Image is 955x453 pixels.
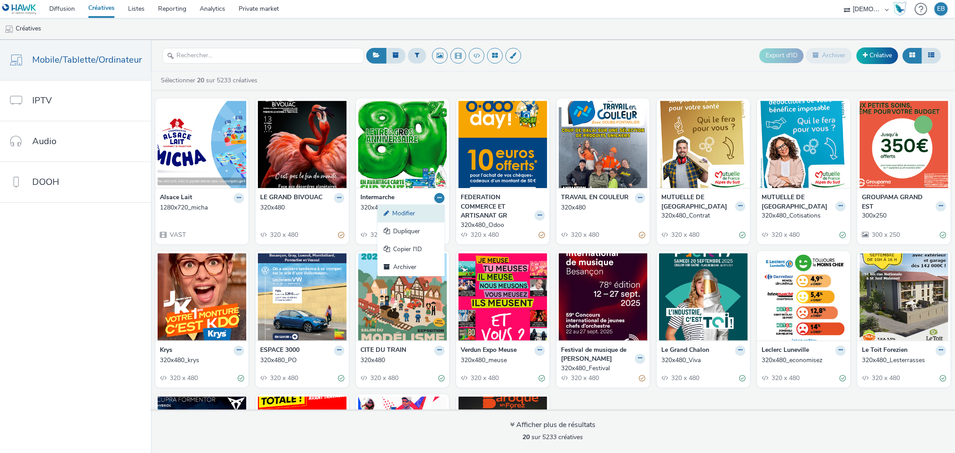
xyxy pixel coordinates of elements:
[539,231,545,240] div: Partiellement valide
[338,374,344,383] div: Valide
[921,48,941,63] button: Liste
[762,356,842,365] div: 320x480_economisez
[561,203,645,212] a: 320x480
[461,346,517,356] strong: Verdun Expo Meuse
[871,231,900,239] span: 300 x 250
[470,231,499,239] span: 320 x 480
[523,433,530,441] strong: 20
[4,25,13,34] img: mobile
[360,203,441,212] div: 320x408_lessive
[661,211,745,220] a: 320x480_Contrat
[570,231,599,239] span: 320 x 480
[771,231,800,239] span: 320 x 480
[160,76,261,85] a: Sélectionner sur 5233 créatives
[762,211,842,220] div: 320x480_Cotisations
[857,47,898,64] a: Créative
[759,101,848,188] img: 320x480_Cotisations visual
[158,253,246,341] img: 320x480_krys visual
[258,253,347,341] img: 320x480_PO visual
[360,203,445,212] a: 320x408_lessive
[461,356,545,365] a: 320x480_meuse
[739,374,745,383] div: Valide
[862,193,934,211] strong: GROUPAMA GRAND EST
[2,4,37,15] img: undefined Logo
[338,231,344,240] div: Partiellement valide
[260,356,341,365] div: 320x480_PO
[862,356,946,365] a: 320x480_Lesterrasses
[269,231,298,239] span: 320 x 480
[862,211,946,220] a: 300x250
[160,193,192,203] strong: Alsace Lait
[260,203,344,212] a: 320x480
[661,193,733,211] strong: MUTUELLE DE [GEOGRAPHIC_DATA]
[759,253,848,341] img: 320x480_economisez visual
[762,346,809,356] strong: Leclerc Luneville
[260,346,300,356] strong: ESPACE 3000
[940,374,946,383] div: Valide
[893,2,910,16] a: Hawk Academy
[358,253,447,341] img: 320x480 visual
[561,364,645,373] a: 320x480_Festival
[169,374,198,382] span: 320 x 480
[893,2,907,16] div: Hawk Academy
[260,193,322,203] strong: LE GRAND BIVOUAC
[360,356,445,365] a: 320x480
[369,374,398,382] span: 320 x 480
[360,356,441,365] div: 320x480
[839,374,846,383] div: Valide
[169,231,186,239] span: VAST
[940,231,946,240] div: Valide
[860,101,948,188] img: 300x250 visual
[258,101,347,188] img: 320x480 visual
[670,231,699,239] span: 320 x 480
[377,258,445,276] a: Archiver
[771,374,800,382] span: 320 x 480
[570,374,599,382] span: 320 x 480
[238,374,244,383] div: Valide
[461,221,541,230] div: 320x480_Odoo
[377,205,445,222] a: Modifier
[358,101,447,188] img: 320x408_lessive visual
[539,374,545,383] div: Valide
[659,101,748,188] img: 320x480_Contrat visual
[369,231,398,239] span: 320 x 480
[938,2,945,16] div: EB
[510,420,596,430] div: Afficher plus de résultats
[762,211,846,220] a: 320x480_Cotisations
[197,76,204,85] strong: 20
[32,94,52,107] span: IPTV
[160,356,244,365] a: 320x480_krys
[458,253,547,341] img: 320x480_meuse visual
[260,203,341,212] div: 320x480
[523,433,583,441] span: sur 5233 créatives
[903,48,922,63] button: Grille
[806,48,852,63] button: Archiver
[160,356,240,365] div: 320x480_krys
[269,374,298,382] span: 320 x 480
[762,193,833,211] strong: MUTUELLE DE [GEOGRAPHIC_DATA]
[559,101,647,188] img: 320x480 visual
[860,253,948,341] img: 320x480_Lesterrasses visual
[561,346,633,364] strong: Festival de musique de [PERSON_NAME]
[639,374,645,383] div: Partiellement valide
[739,231,745,240] div: Valide
[661,346,709,356] strong: Le Grand Chalon
[160,203,244,212] a: 1280x720_micha
[639,231,645,240] div: Partiellement valide
[862,356,942,365] div: 320x480_Lesterrasses
[461,356,541,365] div: 320x480_meuse
[561,193,629,203] strong: TRAVAIL EN COULEUR
[32,53,142,66] span: Mobile/Tablette/Ordinateur
[158,101,246,188] img: 1280x720_micha visual
[461,193,532,220] strong: FEDERATION COMMERCE ET ARTISANAT GR
[461,221,545,230] a: 320x480_Odoo
[470,374,499,382] span: 320 x 480
[260,356,344,365] a: 320x480_PO
[661,211,742,220] div: 320x480_Contrat
[377,240,445,258] a: Copier l'ID
[871,374,900,382] span: 320 x 480
[862,346,908,356] strong: Le Toit Forezien
[561,364,642,373] div: 320x480_Festival
[360,346,406,356] strong: CITE DU TRAIN
[661,356,745,365] a: 320x480_Viva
